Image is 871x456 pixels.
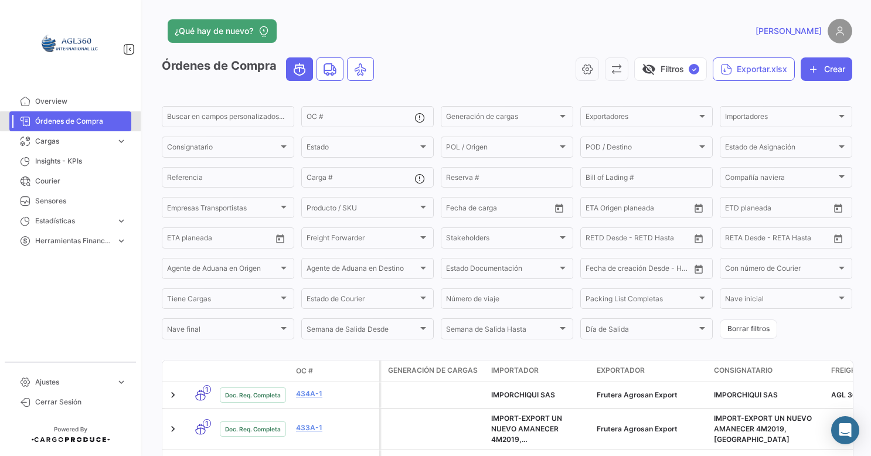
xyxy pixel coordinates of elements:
span: expand_more [116,136,127,147]
button: Open calendar [829,199,847,217]
span: Frutera Agrosan Export [597,424,678,433]
input: Hasta [475,205,525,213]
input: Desde [725,205,746,213]
span: Semana de Salida Hasta [446,327,557,335]
span: Stakeholders [446,236,557,244]
button: Land [317,58,343,80]
datatable-header-cell: Generación de cargas [381,360,486,382]
div: Abrir Intercom Messenger [831,416,859,444]
button: Air [348,58,373,80]
span: Insights - KPIs [35,156,127,166]
span: Generación de cargas [446,114,557,122]
span: Exportadores [586,114,697,122]
span: IMPORT-EXPORT UN NUEVO AMANECER 4M2019, CA [491,414,567,454]
span: Nave inicial [725,297,836,305]
button: Crear [801,57,852,81]
span: Estado de Courier [307,297,418,305]
span: Órdenes de Compra [35,116,127,127]
span: expand_more [116,216,127,226]
input: Hasta [196,236,246,244]
span: Herramientas Financieras [35,236,111,246]
a: Expand/Collapse Row [167,389,179,401]
button: ¿Qué hay de nuevo? [168,19,277,43]
input: Desde [586,236,607,244]
span: Courier [35,176,127,186]
span: OC # [296,366,313,376]
span: Con número de Courier [725,266,836,274]
datatable-header-cell: Importador [486,360,592,382]
button: Open calendar [690,230,707,247]
span: Empresas Transportistas [167,205,278,213]
input: Desde [586,266,607,274]
span: POD / Destino [586,145,697,153]
span: Overview [35,96,127,107]
span: Cargas [35,136,111,147]
a: Órdenes de Compra [9,111,131,131]
h3: Órdenes de Compra [162,57,377,81]
button: visibility_offFiltros✓ [634,57,707,81]
span: IMPORT-EXPORT UN NUEVO AMANECER 4M2019, CA [714,414,812,444]
span: Estadísticas [35,216,111,226]
input: Hasta [615,266,665,274]
span: expand_more [116,236,127,246]
button: Open calendar [829,230,847,247]
datatable-header-cell: Modo de Transporte [186,366,215,376]
span: Ajustes [35,377,111,387]
span: Consignatario [714,365,773,376]
a: Insights - KPIs [9,151,131,171]
input: Hasta [754,205,804,213]
span: expand_more [116,377,127,387]
a: 434A-1 [296,389,375,399]
span: Estado [307,145,418,153]
a: Courier [9,171,131,191]
button: Open calendar [271,230,289,247]
span: ¿Qué hay de nuevo? [175,25,253,37]
span: Compañía naviera [725,175,836,183]
input: Desde [586,205,607,213]
span: Semana de Salida Desde [307,327,418,335]
span: Agente de Aduana en Destino [307,266,418,274]
span: IMPORCHIQUI SAS [491,390,555,399]
span: Exportador [597,365,645,376]
span: IMPORCHIQUI SAS [714,390,778,399]
span: POL / Origen [446,145,557,153]
span: Sensores [35,196,127,206]
span: 1 [203,419,211,428]
datatable-header-cell: Estado Doc. [215,366,291,376]
button: Open calendar [550,199,568,217]
input: Hasta [615,205,665,213]
span: Estado de Asignación [725,145,836,153]
datatable-header-cell: Consignatario [709,360,826,382]
span: Consignatario [167,145,278,153]
span: Tiene Cargas [167,297,278,305]
button: Open calendar [690,199,707,217]
span: Producto / SKU [307,205,418,213]
span: Freight Forwarder [307,236,418,244]
input: Desde [725,236,746,244]
span: Generación de cargas [388,365,478,376]
img: placeholder-user.png [828,19,852,43]
datatable-header-cell: OC # [291,361,379,381]
button: Exportar.xlsx [713,57,795,81]
button: Borrar filtros [720,319,777,339]
span: 1 [203,385,211,394]
button: Open calendar [690,260,707,278]
span: Frutera Agrosan Export [597,390,678,399]
button: Ocean [287,58,312,80]
span: Doc. Req. Completa [225,424,281,434]
span: ✓ [689,64,699,74]
span: [PERSON_NAME] [756,25,822,37]
span: Packing List Completas [586,297,697,305]
span: Agente de Aduana en Origen [167,266,278,274]
input: Hasta [615,236,665,244]
span: Importadores [725,114,836,122]
a: 433A-1 [296,423,375,433]
img: 64a6efb6-309f-488a-b1f1-3442125ebd42.png [41,14,100,73]
datatable-header-cell: Exportador [592,360,709,382]
span: visibility_off [642,62,656,76]
a: Overview [9,91,131,111]
span: Importador [491,365,539,376]
input: Hasta [754,236,804,244]
span: Nave final [167,327,278,335]
span: Día de Salida [586,327,697,335]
